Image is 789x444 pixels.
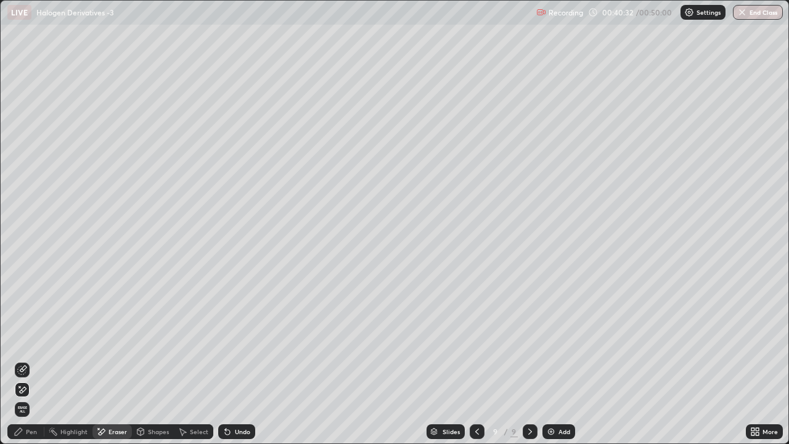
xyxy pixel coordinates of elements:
div: / [504,428,508,435]
div: Select [190,429,208,435]
div: Pen [26,429,37,435]
img: end-class-cross [737,7,747,17]
div: Undo [235,429,250,435]
img: recording.375f2c34.svg [536,7,546,17]
div: More [762,429,778,435]
p: Halogen Derivatives -3 [36,7,114,17]
div: Highlight [60,429,88,435]
div: 9 [489,428,502,435]
button: End Class [733,5,783,20]
div: 9 [510,426,518,437]
span: Erase all [15,406,29,413]
div: Shapes [148,429,169,435]
img: add-slide-button [546,427,556,437]
p: LIVE [11,7,28,17]
div: Eraser [108,429,127,435]
p: Recording [549,8,583,17]
img: class-settings-icons [684,7,694,17]
div: Slides [443,429,460,435]
div: Add [558,429,570,435]
p: Settings [697,9,721,15]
